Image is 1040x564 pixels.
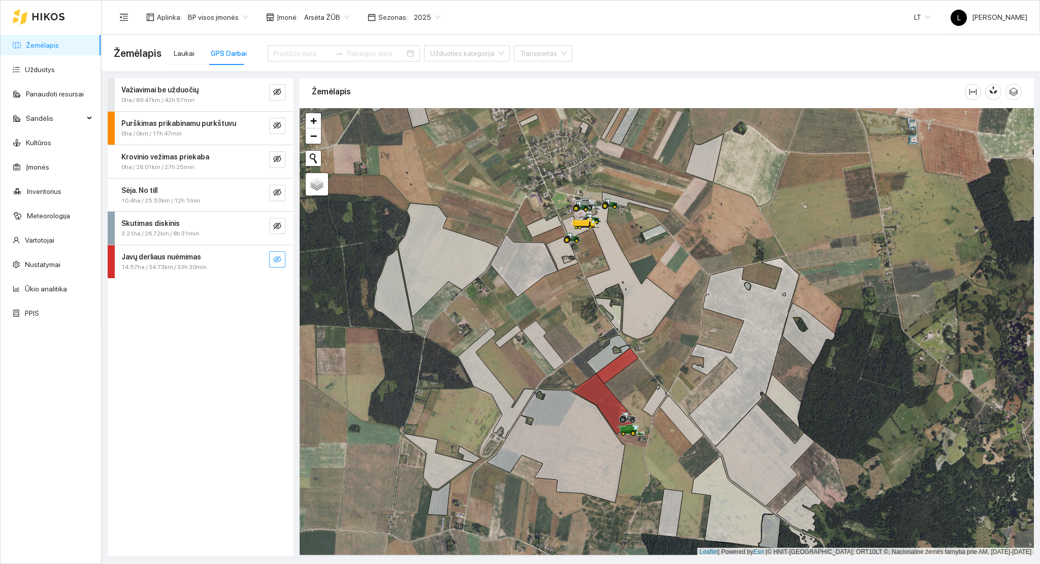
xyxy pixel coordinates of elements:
[26,41,59,49] a: Žemėlapis
[114,45,161,61] span: Žemėlapis
[174,48,194,59] div: Laukai
[25,236,54,244] a: Vartotojai
[157,12,182,23] span: Aplinka :
[121,162,194,172] span: 0ha / 26.01km / 27h 25min
[273,255,281,265] span: eye-invisible
[306,113,321,128] a: Zoom in
[269,251,285,268] button: eye-invisible
[700,548,718,555] a: Leaflet
[26,163,49,171] a: Įmonės
[119,13,128,22] span: menu-fold
[965,88,981,96] span: column-width
[312,77,965,106] div: Žemėlapis
[766,548,767,555] span: |
[306,173,328,195] a: Layers
[273,155,281,164] span: eye-invisible
[277,12,298,23] span: Įmonė :
[306,151,321,166] button: Initiate a new search
[368,13,376,21] span: calendar
[26,139,51,147] a: Kultūros
[306,128,321,144] a: Zoom out
[273,121,281,131] span: eye-invisible
[108,245,294,278] div: Javų derliaus nuėmimas14.57ha / 34.73km / 33h 30mineye-invisible
[754,548,764,555] a: Esri
[25,65,55,74] a: Užduotys
[414,10,440,25] span: 2025
[25,260,60,269] a: Nustatymai
[108,179,294,212] div: Sėja. No till10.4ha / 25.53km / 12h 1mineye-invisible
[269,84,285,101] button: eye-invisible
[274,48,331,59] input: Pradžios data
[121,229,199,239] span: 3.21ha / 26.72km / 8h 31min
[121,262,207,272] span: 14.57ha / 34.73km / 33h 30min
[304,10,349,25] span: Arsėta ŽŪB
[266,13,274,21] span: shop
[269,218,285,234] button: eye-invisible
[269,185,285,201] button: eye-invisible
[121,196,200,206] span: 10.4ha / 25.53km / 12h 1min
[114,7,134,27] button: menu-fold
[26,108,84,128] span: Sandėlis
[108,112,294,145] div: Purškimas prikabinamu purkštuvu0ha / 0km / 17h 47mineye-invisible
[697,548,1034,556] div: | Powered by © HNIT-[GEOGRAPHIC_DATA]; ORT10LT ©, Nacionalinė žemės tarnyba prie AM, [DATE]-[DATE]
[108,78,294,111] div: Važiavimai be užduočių0ha / 69.47km / 42h 57mineye-invisible
[121,129,182,139] span: 0ha / 0km / 17h 47min
[273,188,281,198] span: eye-invisible
[121,186,157,194] strong: Sėja. No till
[121,86,199,94] strong: Važiavimai be užduočių
[957,10,961,26] span: L
[27,212,70,220] a: Meteorologija
[26,90,84,98] a: Panaudoti resursai
[269,118,285,134] button: eye-invisible
[273,222,281,231] span: eye-invisible
[310,114,317,127] span: +
[335,49,343,57] span: swap-right
[25,285,67,293] a: Ūkio analitika
[310,129,317,142] span: −
[965,84,981,100] button: column-width
[121,95,194,105] span: 0ha / 69.47km / 42h 57min
[188,10,248,25] span: BP visos įmonės
[378,12,408,23] span: Sezonas :
[335,49,343,57] span: to
[211,48,247,59] div: GPS Darbai
[914,10,930,25] span: LT
[269,151,285,168] button: eye-invisible
[347,48,405,59] input: Pabaigos data
[108,145,294,178] div: Krovinio vežimas priekaba0ha / 26.01km / 27h 25mineye-invisible
[121,253,201,261] strong: Javų derliaus nuėmimas
[951,13,1027,21] span: [PERSON_NAME]
[121,119,236,127] strong: Purškimas prikabinamu purkštuvu
[27,187,61,195] a: Inventorius
[25,309,39,317] a: PPIS
[121,219,180,227] strong: Skutimas diskinis
[273,88,281,97] span: eye-invisible
[146,13,154,21] span: layout
[108,212,294,245] div: Skutimas diskinis3.21ha / 26.72km / 8h 31mineye-invisible
[121,153,209,161] strong: Krovinio vežimas priekaba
